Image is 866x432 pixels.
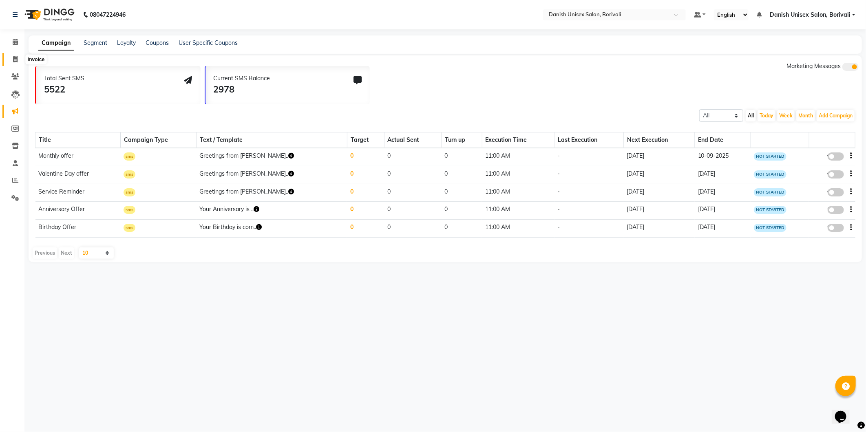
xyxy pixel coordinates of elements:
[197,148,347,166] td: Greetings from [PERSON_NAME]..
[441,132,482,148] th: Turn up
[197,184,347,202] td: Greetings from [PERSON_NAME]..
[35,166,121,184] td: Valentine Day offer
[777,110,795,121] button: Week
[770,11,851,19] span: Danish Unisex Salon, Borivali
[441,148,482,166] td: 0
[347,166,384,184] td: 0
[347,202,384,220] td: 0
[21,3,77,26] img: logo
[482,202,554,220] td: 11:00 AM
[754,152,786,161] span: NOT STARTED
[347,220,384,238] td: 0
[482,166,554,184] td: 11:00 AM
[555,202,624,220] td: -
[124,188,135,196] span: sms
[384,202,441,220] td: 0
[347,132,384,148] th: Target
[786,62,841,70] span: Marketing Messages
[197,220,347,238] td: Your Birthday is com..
[347,148,384,166] td: 0
[441,166,482,184] td: 0
[758,110,775,121] button: Today
[695,202,751,220] td: [DATE]
[623,166,694,184] td: [DATE]
[746,110,756,121] button: All
[754,170,786,179] span: NOT STARTED
[623,202,694,220] td: [DATE]
[695,220,751,238] td: [DATE]
[179,39,238,46] a: User Specific Coupons
[695,166,751,184] td: [DATE]
[754,206,786,214] span: NOT STARTED
[828,206,844,214] label: false
[441,184,482,202] td: 0
[35,148,121,166] td: Monthly offer
[482,132,554,148] th: Execution Time
[555,184,624,202] td: -
[347,184,384,202] td: 0
[35,184,121,202] td: Service Reminder
[90,3,126,26] b: 08047224946
[26,55,46,64] div: Invoice
[384,220,441,238] td: 0
[197,132,347,148] th: Text / Template
[695,184,751,202] td: [DATE]
[832,399,858,424] iframe: chat widget
[695,132,751,148] th: End Date
[555,166,624,184] td: -
[384,148,441,166] td: 0
[754,188,786,196] span: NOT STARTED
[796,110,815,121] button: Month
[441,220,482,238] td: 0
[124,206,135,214] span: sms
[35,132,121,148] th: Title
[124,152,135,161] span: sms
[828,224,844,232] label: false
[146,39,169,46] a: Coupons
[124,170,135,179] span: sms
[197,202,347,220] td: Your Anniversary is ..
[754,224,786,232] span: NOT STARTED
[384,132,441,148] th: Actual Sent
[384,184,441,202] td: 0
[44,83,84,96] div: 5522
[482,184,554,202] td: 11:00 AM
[35,220,121,238] td: Birthday Offer
[441,202,482,220] td: 0
[214,83,270,96] div: 2978
[555,132,624,148] th: Last Execution
[623,132,694,148] th: Next Execution
[35,202,121,220] td: Anniversary Offer
[555,220,624,238] td: -
[828,170,844,179] label: false
[38,36,74,51] a: Campaign
[695,148,751,166] td: 10-09-2025
[623,184,694,202] td: [DATE]
[817,110,855,121] button: Add Campaign
[117,39,136,46] a: Loyalty
[84,39,107,46] a: Segment
[828,152,844,161] label: false
[214,74,270,83] div: Current SMS Balance
[197,166,347,184] td: Greetings from [PERSON_NAME]..
[623,148,694,166] td: [DATE]
[482,220,554,238] td: 11:00 AM
[44,74,84,83] div: Total Sent SMS
[623,220,694,238] td: [DATE]
[384,166,441,184] td: 0
[120,132,196,148] th: Campaign Type
[828,188,844,196] label: false
[482,148,554,166] td: 11:00 AM
[555,148,624,166] td: -
[124,224,135,232] span: sms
